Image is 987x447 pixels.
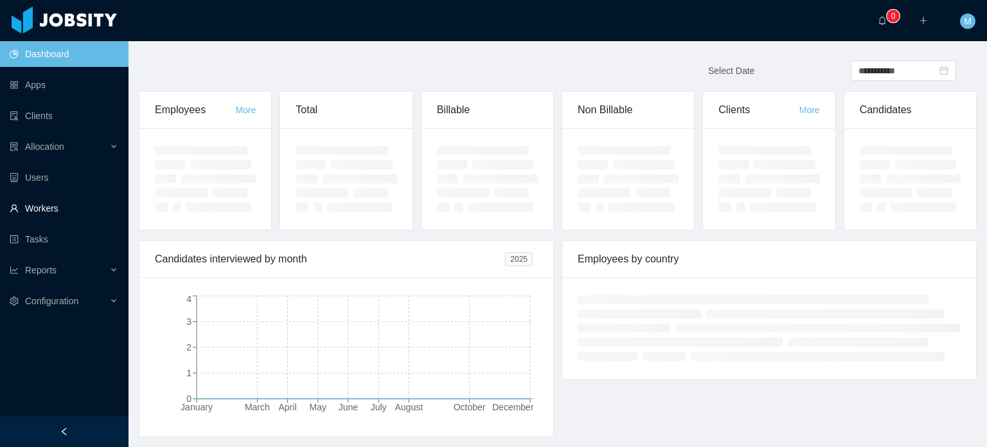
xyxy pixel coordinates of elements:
[25,296,78,306] span: Configuration
[186,342,191,352] tspan: 2
[708,66,754,76] span: Select Date
[718,92,799,128] div: Clients
[454,402,486,412] tspan: October
[919,16,928,25] i: icon: plus
[310,402,326,412] tspan: May
[181,402,213,412] tspan: January
[339,402,359,412] tspan: June
[578,92,679,128] div: Non Billable
[186,294,191,304] tspan: 4
[25,265,57,275] span: Reports
[10,196,118,221] a: icon: userWorkers
[878,16,887,25] i: icon: bell
[186,368,191,378] tspan: 1
[492,402,534,412] tspan: December
[505,252,533,266] span: 2025
[371,402,387,412] tspan: July
[235,105,256,115] a: More
[296,92,396,128] div: Total
[10,266,19,275] i: icon: line-chart
[10,296,19,306] i: icon: setting
[964,14,972,29] span: M
[887,10,900,23] sup: 0
[437,92,538,128] div: Billable
[10,165,118,190] a: icon: robotUsers
[578,241,961,277] div: Employees by country
[10,72,118,98] a: icon: appstoreApps
[860,92,961,128] div: Candidates
[245,402,270,412] tspan: March
[395,402,423,412] tspan: August
[799,105,820,115] a: More
[186,316,191,327] tspan: 3
[186,394,191,404] tspan: 0
[10,142,19,151] i: icon: solution
[155,92,235,128] div: Employees
[10,103,118,129] a: icon: auditClients
[10,226,118,252] a: icon: profileTasks
[25,141,64,152] span: Allocation
[939,66,948,75] i: icon: calendar
[155,241,505,277] div: Candidates interviewed by month
[279,402,297,412] tspan: April
[10,41,118,67] a: icon: pie-chartDashboard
